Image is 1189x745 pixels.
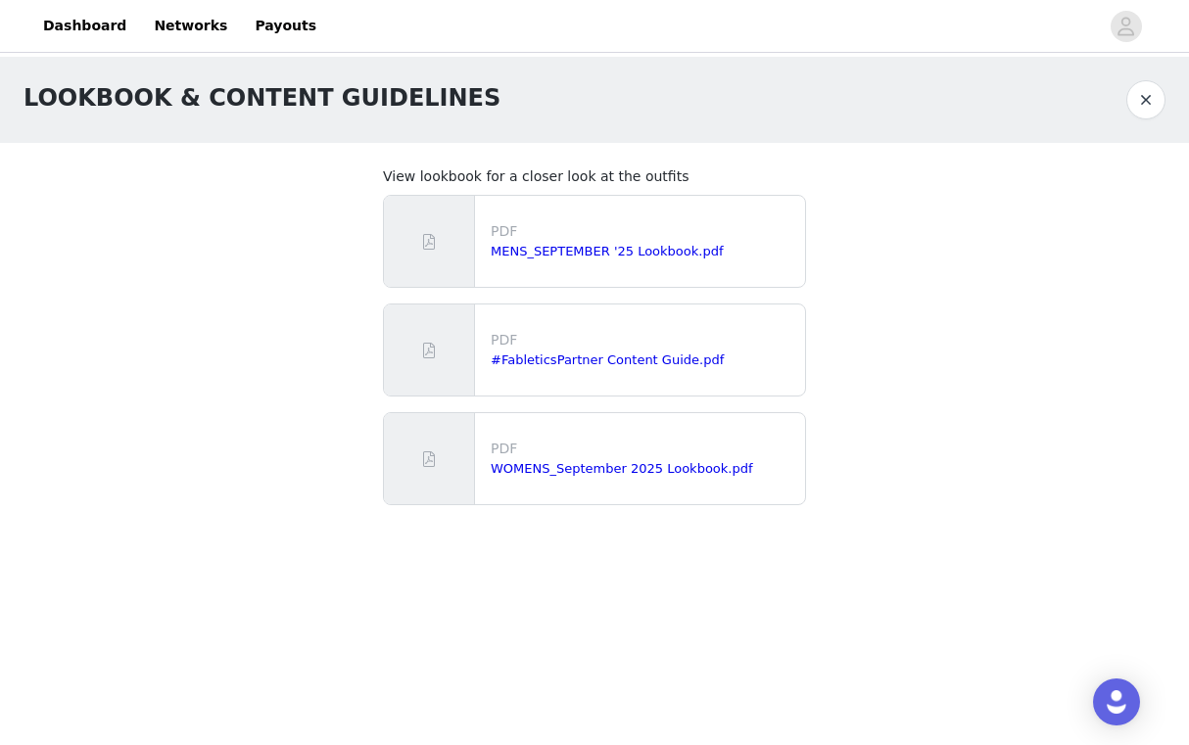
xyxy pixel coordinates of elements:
[491,221,797,242] p: PDF
[491,461,753,476] a: WOMENS_September 2025 Lookbook.pdf
[1117,11,1135,42] div: avatar
[491,330,797,350] p: PDF
[491,244,723,258] a: MENS_SEPTEMBER '25 Lookbook.pdf
[491,352,724,367] a: #FableticsPartner Content Guide.pdf
[491,439,797,459] p: PDF
[142,4,239,48] a: Networks
[24,80,500,116] h1: LOOKBOOK & CONTENT GUIDELINES
[243,4,328,48] a: Payouts
[31,4,138,48] a: Dashboard
[1093,678,1140,725] div: Open Intercom Messenger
